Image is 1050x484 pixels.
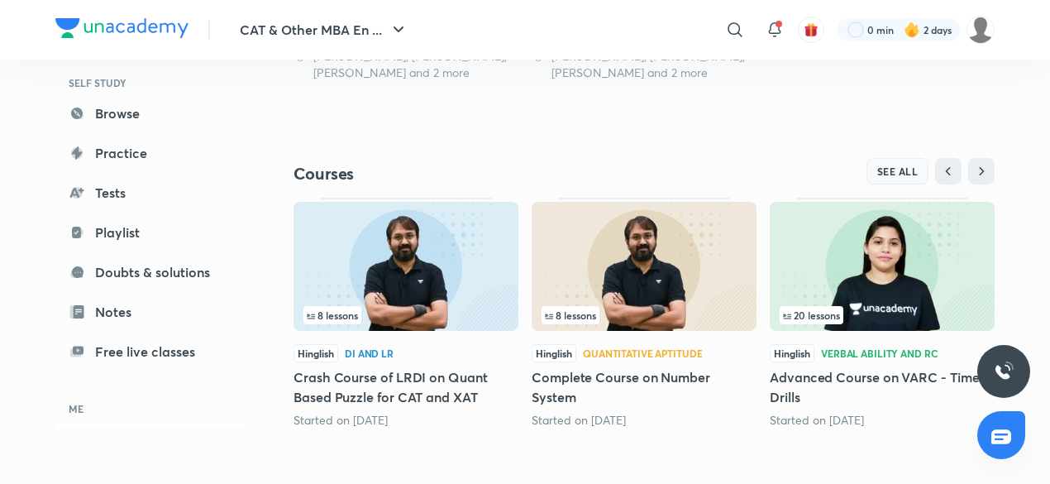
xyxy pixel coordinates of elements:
[294,367,518,407] h5: Crash Course of LRDI on Quant Based Puzzle for CAT and XAT
[542,306,747,324] div: left
[545,310,596,320] span: 8 lessons
[804,22,819,37] img: avatar
[770,367,995,407] h5: Advanced Course on VARC - Timed Drills
[542,306,747,324] div: infocontainer
[904,22,920,38] img: streak
[55,176,247,209] a: Tests
[780,306,985,324] div: infocontainer
[307,310,358,320] span: 8 lessons
[303,306,508,324] div: infosection
[55,137,247,170] a: Practice
[55,423,247,456] a: Enrollments
[798,17,824,43] button: avatar
[532,344,576,362] span: Hinglish
[877,165,919,177] span: SEE ALL
[770,344,814,362] span: Hinglish
[55,335,247,368] a: Free live classes
[303,306,508,324] div: left
[55,18,189,42] a: Company Logo
[55,69,247,97] h6: SELF STUDY
[866,158,929,184] button: SEE ALL
[230,13,418,46] button: CAT & Other MBA En ...
[966,16,995,44] img: Aashray
[532,48,756,81] div: Deepika Awasthi, Ravi Kumar, Ronakkumar Shah and 2 more
[770,202,995,331] img: Thumbnail
[55,18,189,38] img: Company Logo
[55,216,247,249] a: Playlist
[532,198,756,428] div: Complete Course on Number System
[780,306,985,324] div: infosection
[294,412,518,429] div: Started on Aug 7
[303,306,508,324] div: infocontainer
[542,306,747,324] div: infosection
[294,163,644,184] h4: Courses
[345,348,394,358] div: DI and LR
[770,412,995,429] div: Started on Aug 26
[294,48,518,81] div: Lokesh Agarwal, Deepika Awasthi, Ravi Kumar and 2 more
[55,395,247,423] h6: ME
[294,344,338,362] span: Hinglish
[294,198,518,428] div: Crash Course of LRDI on Quant Based Puzzle for CAT and XAT
[583,348,702,358] div: Quantitative Aptitude
[55,97,247,130] a: Browse
[994,362,1014,381] img: ttu
[770,198,995,428] div: Advanced Course on VARC - Timed Drills
[821,348,938,358] div: Verbal Ability and RC
[294,202,518,331] img: Thumbnail
[55,295,247,328] a: Notes
[783,310,840,320] span: 20 lessons
[532,202,756,331] img: Thumbnail
[532,412,756,429] div: Started on Aug 14
[532,367,756,407] h5: Complete Course on Number System
[55,256,247,289] a: Doubts & solutions
[780,306,985,324] div: left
